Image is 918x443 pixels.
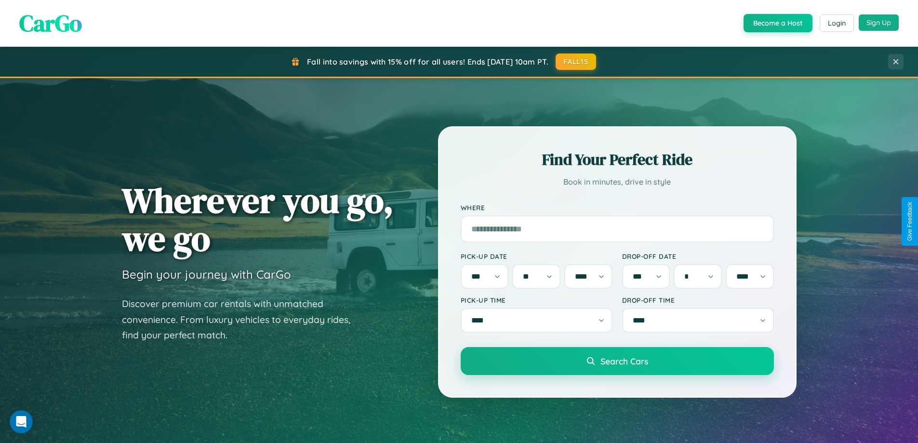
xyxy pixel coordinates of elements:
button: Become a Host [744,14,812,32]
iframe: Intercom live chat [10,410,33,433]
span: Fall into savings with 15% off for all users! Ends [DATE] 10am PT. [307,57,548,67]
span: CarGo [19,7,82,39]
label: Pick-up Date [461,252,612,260]
button: Search Cars [461,347,774,375]
button: Login [820,14,854,32]
label: Drop-off Time [622,296,774,304]
h1: Wherever you go, we go [122,181,394,257]
span: Search Cars [600,356,648,366]
label: Pick-up Time [461,296,612,304]
label: Drop-off Date [622,252,774,260]
h3: Begin your journey with CarGo [122,267,291,282]
p: Discover premium car rentals with unmatched convenience. From luxury vehicles to everyday rides, ... [122,296,363,343]
div: Give Feedback [906,202,913,241]
button: Sign Up [859,14,899,31]
button: FALL15 [556,54,596,70]
p: Book in minutes, drive in style [461,175,774,189]
label: Where [461,203,774,212]
h2: Find Your Perfect Ride [461,149,774,170]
